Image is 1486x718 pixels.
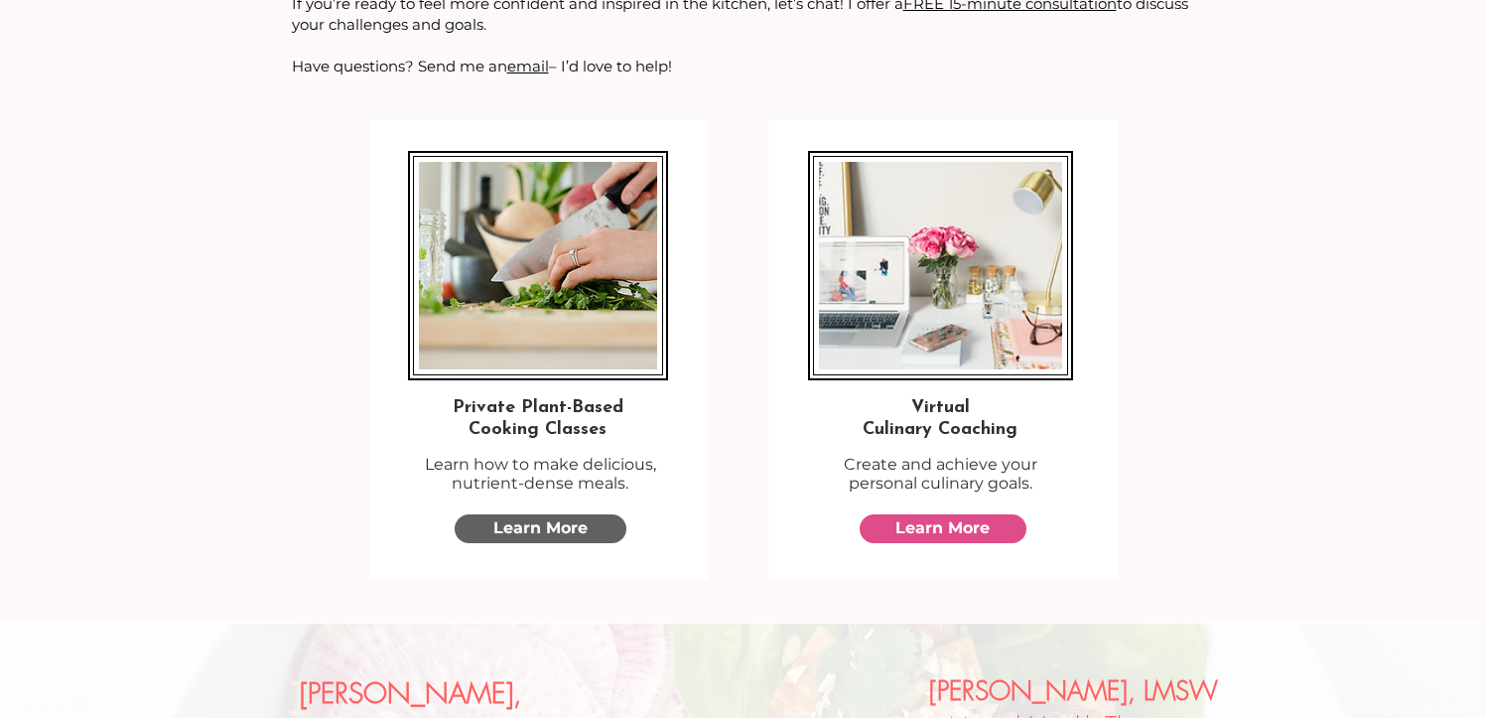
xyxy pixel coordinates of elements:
[895,517,990,539] span: Learn More
[911,399,970,417] span: Virtual
[819,162,1062,369] img: Health coach desk with flowers, laptop, glasses, and a sign.
[844,455,1037,493] span: Create and achieve your personal culinary goals.
[493,517,588,539] span: Learn More
[453,399,623,439] span: Private Plant-Based Cooking Classes
[929,674,1218,708] span: [PERSON_NAME], LMSW
[860,514,1026,543] a: Learn More
[292,57,672,75] span: Have questions? Send me an – I’d love to help!
[507,57,549,75] a: email
[455,514,626,543] a: Learn More
[419,162,657,369] img: Female hands cutting lettuce with knife on a cutting board with a bowl.
[425,455,656,493] span: Learn how to make delicious, nutrient-dense meals.
[863,421,1017,439] span: Culinary Coaching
